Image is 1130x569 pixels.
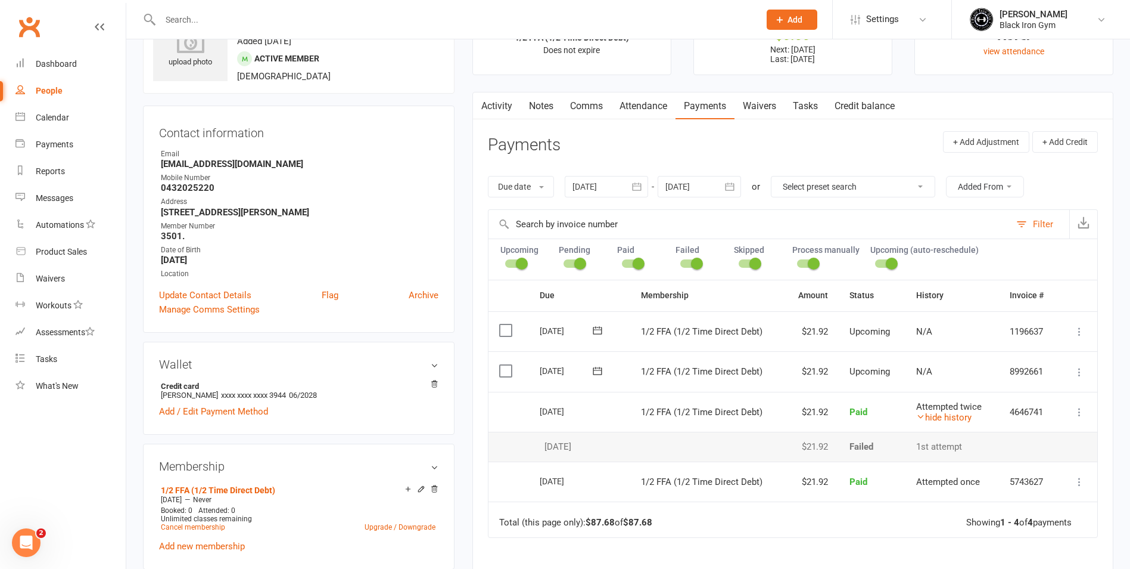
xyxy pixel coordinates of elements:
[161,172,438,184] div: Mobile Number
[36,113,69,122] div: Calendar
[161,382,432,391] strong: Credit card
[36,220,84,230] div: Automations
[905,432,999,462] td: 1st attempt
[792,245,860,255] label: Process manually
[946,176,1024,197] button: Added From
[529,280,630,311] th: Due
[159,358,438,371] h3: Wallet
[586,517,615,528] strong: $87.68
[159,122,438,140] h3: Contact information
[161,221,438,232] div: Member Number
[158,495,438,505] div: —
[193,496,211,504] span: Never
[1028,517,1033,528] strong: 4
[623,517,652,528] strong: $87.68
[157,11,751,28] input: Search...
[365,523,435,531] a: Upgrade / Downgrade
[15,319,126,346] a: Assessments
[161,268,438,280] div: Location
[1010,210,1069,239] button: Filter
[734,92,785,120] a: Waivers
[322,288,338,302] a: Flag
[36,327,95,337] div: Assessments
[784,351,839,392] td: $21.92
[562,92,611,120] a: Comms
[784,311,839,352] td: $21.92
[849,326,890,337] span: Upcoming
[15,212,126,239] a: Automations
[36,86,63,95] div: People
[161,523,225,531] a: Cancel membership
[641,326,762,337] span: 1/2 FFA (1/2 Time Direct Debt)
[488,176,554,197] button: Due date
[36,247,87,256] div: Product Sales
[161,485,275,495] a: 1/2 FFA (1/2 Time Direct Debt)
[866,6,899,33] span: Settings
[1032,131,1098,153] button: + Add Credit
[159,404,268,419] a: Add / Edit Payment Method
[36,301,71,310] div: Workouts
[159,288,251,302] a: Update Contact Details
[15,104,126,131] a: Calendar
[15,131,126,158] a: Payments
[488,210,1010,239] input: Search by invoice number
[787,15,802,24] span: Add
[159,380,438,401] li: [PERSON_NAME]
[221,391,286,400] span: xxxx xxxx xxxx 3944
[849,366,890,377] span: Upcoming
[767,10,817,30] button: Add
[826,92,903,120] a: Credit balance
[161,149,438,160] div: Email
[839,280,905,311] th: Status
[1000,517,1019,528] strong: 1 - 4
[983,47,1044,56] a: view attendance
[966,518,1072,528] div: Showing of payments
[617,245,665,255] label: Paid
[999,280,1059,311] th: Invoice #
[15,265,126,292] a: Waivers
[161,183,438,193] strong: 0432025220
[161,159,438,169] strong: [EMAIL_ADDRESS][DOMAIN_NAME]
[916,412,972,423] a: hide history
[161,255,438,265] strong: [DATE]
[161,231,438,242] strong: 3501.
[161,196,438,208] div: Address
[14,12,44,42] a: Clubworx
[473,92,521,120] a: Activity
[153,29,228,69] div: upload photo
[999,311,1059,352] td: 1196637
[540,402,594,420] div: [DATE]
[926,29,1102,42] div: Never
[784,432,839,462] td: $21.92
[916,366,932,377] span: N/A
[784,392,839,432] td: $21.92
[705,29,881,42] div: $0.00
[540,472,594,490] div: [DATE]
[521,92,562,120] a: Notes
[161,506,192,515] span: Booked: 0
[784,280,839,311] th: Amount
[36,381,79,391] div: What's New
[161,207,438,218] strong: [STREET_ADDRESS][PERSON_NAME]
[15,78,126,104] a: People
[36,59,77,69] div: Dashboard
[916,401,982,412] span: Attempted twice
[752,180,760,194] div: or
[839,432,905,462] td: Failed
[36,166,65,176] div: Reports
[705,45,881,64] p: Next: [DATE] Last: [DATE]
[488,136,561,154] h3: Payments
[540,321,594,340] div: [DATE]
[12,528,41,557] iframe: Intercom live chat
[849,477,867,487] span: Paid
[916,477,980,487] span: Attempted once
[543,45,600,55] span: Does not expire
[15,346,126,373] a: Tasks
[999,392,1059,432] td: 4646741
[905,280,999,311] th: History
[999,351,1059,392] td: 8992661
[1033,217,1053,231] div: Filter
[15,51,126,78] a: Dashboard
[675,92,734,120] a: Payments
[237,71,331,82] span: [DEMOGRAPHIC_DATA]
